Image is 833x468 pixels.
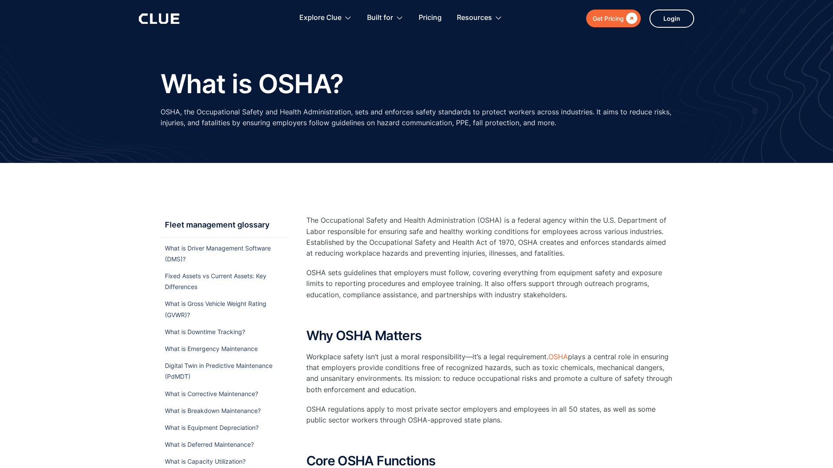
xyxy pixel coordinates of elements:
[161,69,344,98] h1: What is OSHA?
[306,309,672,320] p: ‍
[165,387,285,400] a: What is Corrective Maintenance?
[624,13,637,24] div: 
[306,328,672,343] h2: Why OSHA Matters
[165,270,285,293] a: Fixed Assets vs Current Assets: Key Differences
[299,4,352,32] div: Explore Clue
[165,342,285,355] a: What is Emergency Maintenance
[165,438,285,451] a: What is Deferred Maintenance?
[306,434,672,445] p: ‍
[299,4,341,32] div: Explore Clue
[367,4,403,32] div: Built for
[306,267,672,300] p: OSHA sets guidelines that employers must follow, covering everything from equipment safety and ex...
[161,215,289,232] div: Fleet management glossary
[165,421,285,434] a: What is Equipment Depreciation?
[649,10,694,28] a: Login
[306,454,672,468] h2: Core OSHA Functions
[306,351,672,395] p: Workplace safety isn’t just a moral responsibility—it’s a legal requirement. plays a central role...
[165,455,285,468] a: What is Capacity Utilization?
[165,297,285,321] a: What is Gross Vehicle Weight Rating (GVWR)?
[165,359,285,383] a: Digital Twin in Predictive Maintenance (PdMDT)
[161,107,672,128] p: OSHA, the Occupational Safety and Health Administration, sets and enforces safety standards to pr...
[457,4,492,32] div: Resources
[419,4,442,32] a: Pricing
[165,325,285,338] a: What is Downtime Tracking?
[306,404,672,426] p: OSHA regulations apply to most private sector employers and employees in all 50 states, as well a...
[306,215,672,259] p: The Occupational Safety and Health Administration (OSHA) is a federal agency within the U.S. Depa...
[457,4,502,32] div: Resources
[165,242,285,265] a: What is Driver Management Software (DMS)?
[586,10,641,27] a: Get Pricing
[593,13,624,24] div: Get Pricing
[367,4,393,32] div: Built for
[548,352,568,361] a: OSHA
[165,404,285,417] a: What is Breakdown Maintenance?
